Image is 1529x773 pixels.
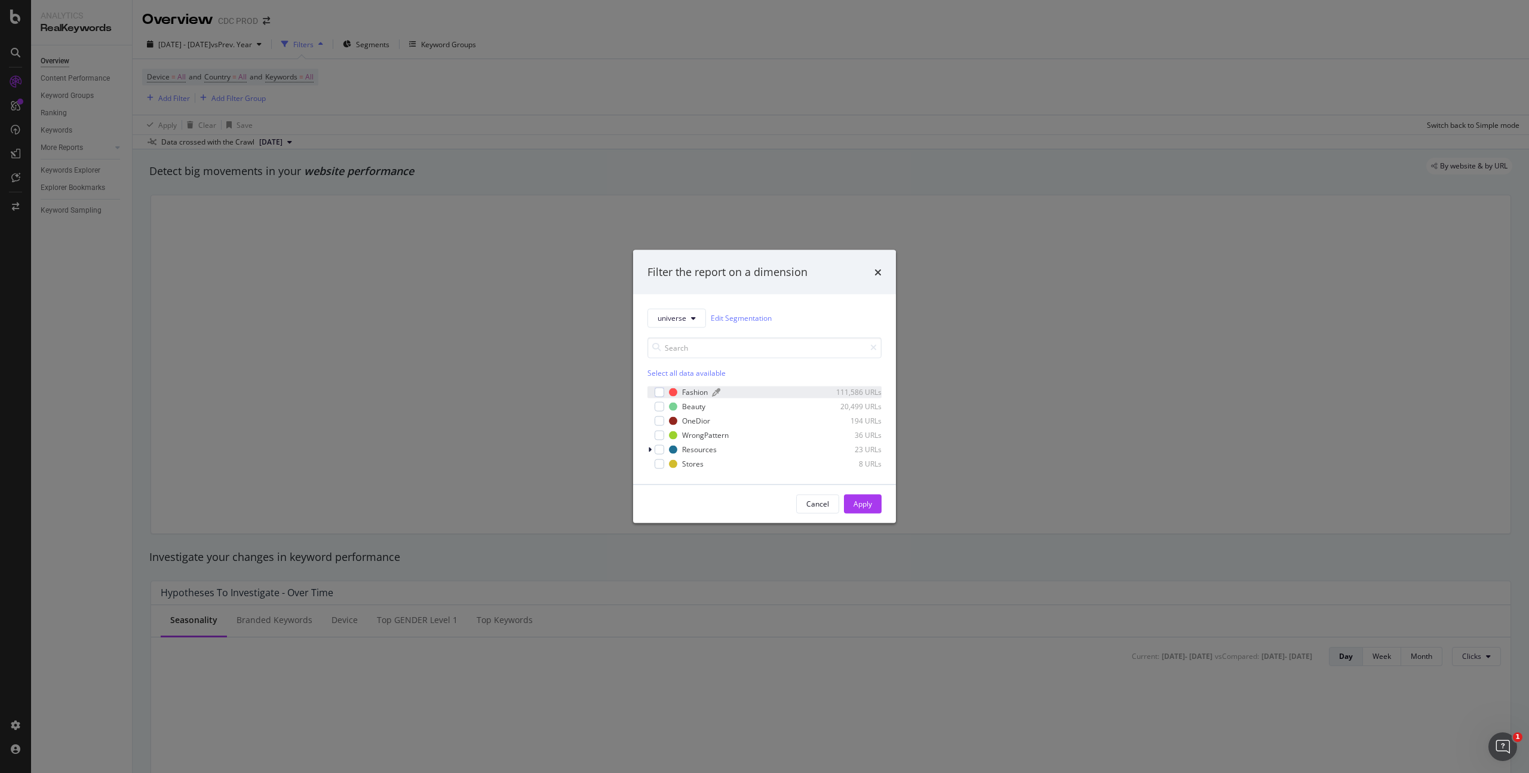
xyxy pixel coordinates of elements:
[711,312,772,324] a: Edit Segmentation
[823,430,882,440] div: 36 URLs
[844,494,882,513] button: Apply
[647,367,882,378] div: Select all data available
[823,416,882,426] div: 194 URLs
[853,499,872,509] div: Apply
[658,313,686,323] span: universe
[796,494,839,513] button: Cancel
[682,430,729,440] div: WrongPattern
[682,387,708,397] div: Fashion
[806,499,829,509] div: Cancel
[823,459,882,469] div: 8 URLs
[633,250,896,523] div: modal
[874,265,882,280] div: times
[682,459,704,469] div: Stores
[823,401,882,412] div: 20,499 URLs
[682,444,717,455] div: Resources
[647,337,882,358] input: Search
[682,401,705,412] div: Beauty
[1513,732,1522,742] span: 1
[647,265,808,280] div: Filter the report on a dimension
[823,444,882,455] div: 23 URLs
[823,387,882,397] div: 111,586 URLs
[682,416,710,426] div: OneDior
[647,308,706,327] button: universe
[1488,732,1517,761] iframe: Intercom live chat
